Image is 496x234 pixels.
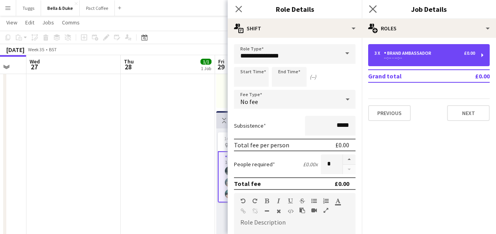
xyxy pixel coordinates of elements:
button: Horizontal Line [264,208,270,214]
app-card-role: Brand Ambassador3/314:00-22:00 (8h)[PERSON_NAME][PERSON_NAME][PERSON_NAME] [218,151,306,202]
div: Brand Ambassador [384,50,434,56]
span: Fri [218,58,225,65]
span: Thu [124,58,134,65]
span: Wed [30,58,40,65]
a: Edit [22,17,37,28]
span: 1/1 [200,59,212,65]
span: Jobs [42,19,54,26]
button: Strikethrough [299,198,305,204]
button: Unordered List [311,198,317,204]
div: Roles [362,19,496,38]
button: Bella & Duke [41,0,80,16]
div: £0.00 [464,50,475,56]
label: People required [234,161,275,168]
span: Week 35 [26,46,46,52]
span: 28 [123,62,134,71]
div: £0.00 [335,180,349,188]
a: Comms [59,17,83,28]
div: Total fee per person [234,141,289,149]
div: 1 Job [201,65,211,71]
label: Subsistence [234,122,266,129]
span: 29 [217,62,225,71]
button: Clear Formatting [276,208,281,214]
button: Text Color [335,198,341,204]
button: Fullscreen [323,207,329,214]
button: Redo [252,198,258,204]
span: No fee [240,98,258,106]
button: Italic [276,198,281,204]
td: Grand total [368,70,452,82]
button: Undo [240,198,246,204]
div: Total fee [234,180,261,188]
button: Insert video [311,207,317,214]
span: Edit [25,19,34,26]
button: Pact Coffee [80,0,115,16]
div: £0.00 [335,141,349,149]
button: Paste as plain text [299,207,305,214]
button: Increase [343,154,356,165]
div: (--) [310,73,316,80]
div: [DATE] [6,46,24,54]
button: HTML Code [288,208,293,214]
app-job-card: 14:00-22:00 (8h)3/3 Foodies Bath1 RoleBrand Ambassador3/314:00-22:00 (8h)[PERSON_NAME][PERSON_NAM... [218,132,306,202]
h3: Job Details [362,4,496,14]
div: £0.00 x [303,161,318,168]
button: Ordered List [323,198,329,204]
span: Comms [62,19,80,26]
button: Previous [368,105,411,121]
button: Bold [264,198,270,204]
div: BST [49,46,57,52]
div: Shift [228,19,362,38]
td: £0.00 [452,70,490,82]
h3: Role Details [228,4,362,14]
span: 14:00-22:00 (8h) [224,136,256,141]
span: View [6,19,17,26]
button: Next [447,105,490,121]
span: 27 [28,62,40,71]
button: Tuggs [16,0,41,16]
a: View [3,17,21,28]
div: 3 x [374,50,384,56]
a: Jobs [39,17,57,28]
button: Underline [288,198,293,204]
div: --:-- - --:-- [374,56,475,60]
